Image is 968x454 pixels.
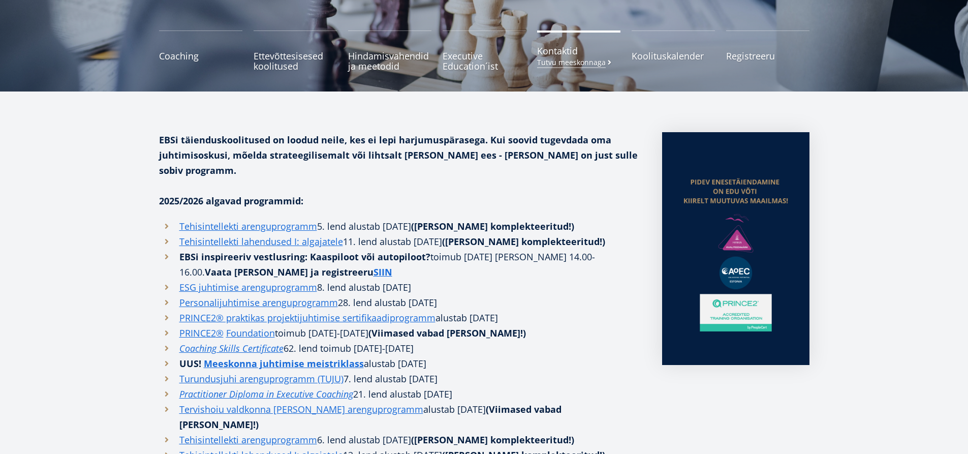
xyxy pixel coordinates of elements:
[179,402,423,417] a: Tervishoiu valdkonna [PERSON_NAME] arenguprogramm
[179,342,284,354] em: Coaching Skills Certificate
[159,356,642,371] li: alustab [DATE]
[179,371,344,386] a: Turundusjuhi arenguprogramm (TUJU)
[537,58,613,66] small: Tutvu meeskonnaga
[348,51,431,71] span: Hindamisvahendid ja meetodid
[205,266,392,278] strong: Vaata [PERSON_NAME] ja registreeru
[373,264,392,280] a: SIIN
[216,325,224,341] a: ®
[159,325,642,341] li: toimub [DATE]-[DATE]
[353,388,363,400] i: 21
[179,310,435,325] a: PRINCE2® praktikas projektijuhtimise sertifikaadiprogramm
[226,325,275,341] a: Foundation
[632,31,715,71] a: Koolituskalender
[159,51,242,61] span: Coaching
[443,31,526,71] a: Executive Education´ist
[159,310,642,325] li: alustab [DATE]
[632,51,715,61] span: Koolituskalender
[159,341,642,356] li: 62. lend toimub [DATE]-[DATE]
[411,434,574,446] strong: ([PERSON_NAME] komplekteeritud!)
[159,295,642,310] li: 28. lend alustab [DATE]
[348,31,431,71] a: Hindamisvahendid ja meetodid
[726,51,809,61] span: Registreeru
[368,327,526,339] strong: (Viimased vabad [PERSON_NAME]!)
[179,295,338,310] a: Personalijuhtimise arenguprogramm
[159,402,642,432] li: alustab [DATE]
[442,235,605,248] strong: ([PERSON_NAME] komplekteeritud!)
[179,280,317,295] a: ESG juhtimise arenguprogramm
[179,325,216,341] a: PRINCE2
[159,249,642,280] li: toimub [DATE] [PERSON_NAME] 14.00-16.00.
[179,219,317,234] a: Tehisintellekti arenguprogramm
[159,234,642,249] li: 11. lend alustab [DATE]
[159,280,642,295] li: 8. lend alustab [DATE]
[204,356,364,371] a: Meeskonna juhtimise meistriklass
[537,31,620,71] a: KontaktidTutvu meeskonnaga
[179,234,343,249] a: Tehisintellekti lahendused I: algajatele
[159,31,242,71] a: Coaching
[411,220,574,232] strong: ([PERSON_NAME] komplekteeritud!)
[179,251,430,263] strong: EBSi inspireeriv vestlusring: Kaaspiloot või autopiloot?
[179,386,353,402] a: Practitioner Diploma in Executive Coaching
[443,51,526,71] span: Executive Education´ist
[159,134,638,176] strong: EBSi täienduskoolitused on loodud neile, kes ei lepi harjumuspärasega. Kui soovid tugevdada oma j...
[159,386,642,402] li: . lend alustab [DATE]
[159,219,642,234] li: 5. lend alustab [DATE]
[179,341,284,356] a: Coaching Skills Certificate
[179,388,353,400] em: Practitioner Diploma in Executive Coaching
[159,371,642,386] li: 7. lend alustab [DATE]
[254,51,337,71] span: Ettevõttesisesed koolitused
[204,357,364,370] strong: Meeskonna juhtimise meistriklass
[537,46,620,56] span: Kontaktid
[179,357,201,370] strong: UUS!
[726,31,809,71] a: Registreeru
[159,195,303,207] strong: 2025/2026 algavad programmid:
[159,432,642,447] li: 6. lend alustab [DATE]
[254,31,337,71] a: Ettevõttesisesed koolitused
[179,432,317,447] a: Tehisintellekti arenguprogramm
